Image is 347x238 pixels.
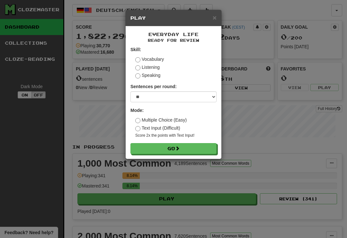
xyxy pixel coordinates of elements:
[135,117,187,123] label: Multiple Choice (Easy)
[213,14,217,21] button: Close
[135,64,160,70] label: Listening
[213,14,217,21] span: ×
[130,108,144,113] strong: Mode:
[130,38,217,43] small: Ready for Review
[135,57,140,62] input: Vocabulary
[135,118,140,123] input: Multiple Choice (Easy)
[130,83,177,90] label: Sentences per round:
[130,15,217,21] h5: Play
[135,133,217,138] small: Score 2x the points with Text Input !
[130,143,217,154] button: Go
[135,56,164,62] label: Vocabulary
[148,32,199,37] span: Everyday Life
[130,47,141,52] strong: Skill:
[135,73,140,78] input: Speaking
[135,72,160,78] label: Speaking
[135,126,140,131] input: Text Input (Difficult)
[135,65,140,70] input: Listening
[135,125,180,131] label: Text Input (Difficult)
